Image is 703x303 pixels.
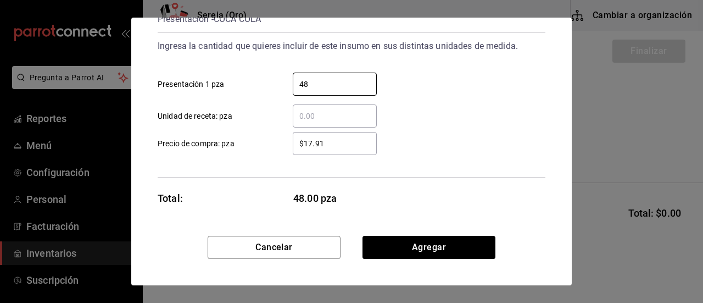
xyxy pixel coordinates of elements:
div: Presentación - COCA COLA [158,10,306,28]
span: 48.00 pza [293,191,377,206]
button: Cancelar [208,236,341,259]
input: Precio de compra: pza [293,137,377,150]
input: Presentación 1 pza [293,78,377,91]
input: Unidad de receta: pza [293,109,377,123]
span: Precio de compra: pza [158,138,235,150]
div: Ingresa la cantidad que quieres incluir de este insumo en sus distintas unidades de medida. [158,37,545,55]
span: Presentación 1 pza [158,79,224,90]
span: Unidad de receta: pza [158,111,232,122]
button: Agregar [362,236,495,259]
div: Total: [158,191,183,206]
